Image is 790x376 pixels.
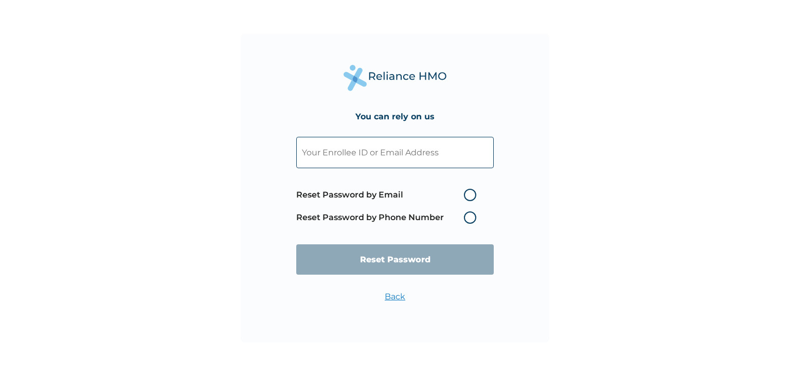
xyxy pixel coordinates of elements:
[296,189,481,201] label: Reset Password by Email
[296,137,494,168] input: Your Enrollee ID or Email Address
[296,211,481,224] label: Reset Password by Phone Number
[296,244,494,275] input: Reset Password
[296,184,481,229] span: Password reset method
[355,112,435,121] h4: You can rely on us
[385,292,405,301] a: Back
[344,65,446,91] img: Reliance Health's Logo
